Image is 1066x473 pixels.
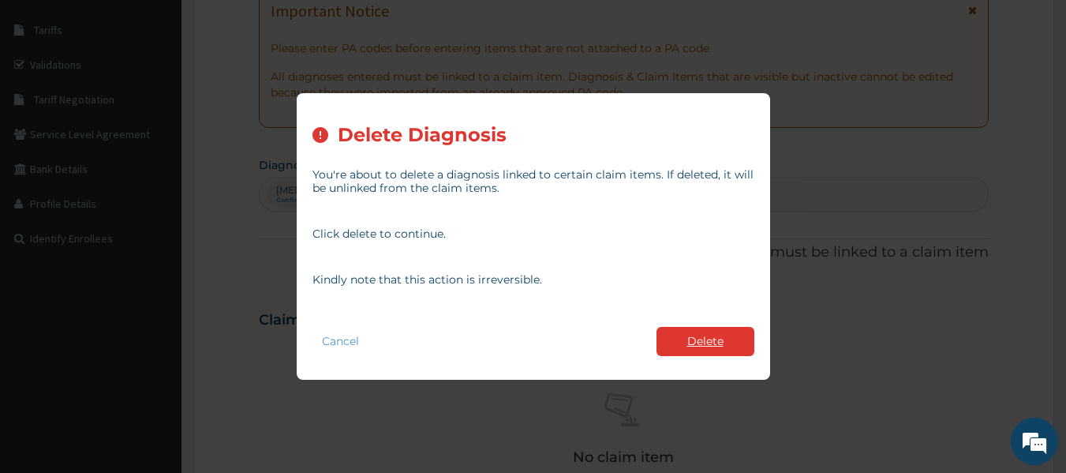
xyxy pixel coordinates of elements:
button: Cancel [312,330,368,353]
p: You're about to delete a diagnosis linked to certain claim items. If deleted, it will be unlinked... [312,168,754,195]
p: Click delete to continue. [312,227,754,241]
h2: Delete Diagnosis [338,125,507,146]
p: Kindly note that this action is irreversible. [312,273,754,287]
div: Chat with us now [82,88,265,109]
div: Minimize live chat window [259,8,297,46]
textarea: Type your message and hit 'Enter' [8,310,301,365]
img: d_794563401_company_1708531726252_794563401 [29,79,64,118]
span: We're online! [92,138,218,298]
button: Delete [656,327,754,356]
